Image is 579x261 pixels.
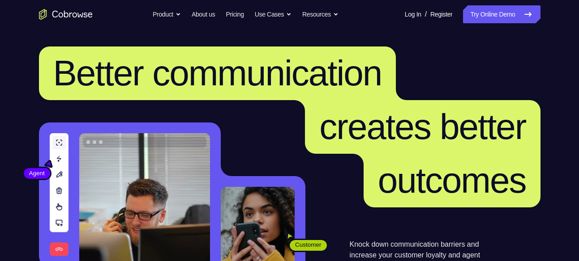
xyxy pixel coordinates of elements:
[430,5,452,23] a: Register
[192,5,215,23] a: About us
[302,5,339,23] button: Resources
[39,9,93,20] a: Go to the home page
[153,5,181,23] button: Product
[319,107,526,147] span: creates better
[378,160,526,200] span: outcomes
[425,9,427,20] span: /
[255,5,292,23] button: Use Cases
[405,5,421,23] a: Log In
[53,53,382,93] span: Better communication
[226,5,244,23] a: Pricing
[463,5,540,23] a: Try Online Demo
